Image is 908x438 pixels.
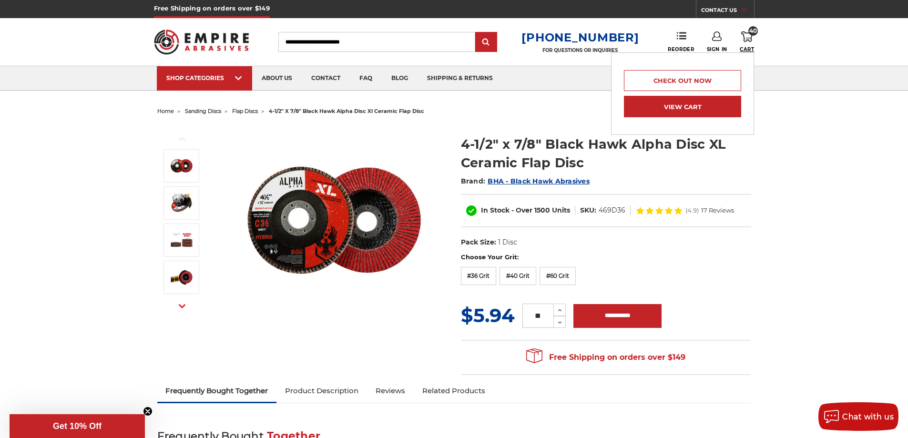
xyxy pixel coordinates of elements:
span: 40 [748,26,758,36]
dd: 469D36 [599,205,625,215]
input: Submit [477,33,496,52]
img: 4.5" BHA Alpha Disc [170,154,194,178]
span: Sign In [707,46,727,52]
img: Empire Abrasives [154,23,249,61]
img: Alpha disc angle grinder [170,191,194,215]
div: Get 10% OffClose teaser [10,414,145,438]
span: 1500 [534,206,550,214]
img: 4.5" BHA Alpha Disc [239,125,429,316]
span: $5.94 [461,304,515,327]
span: Get 10% Off [53,421,102,431]
a: Related Products [414,380,494,401]
a: shipping & returns [418,66,502,91]
img: 4-1/2" x 7/8" Black Hawk Alpha Disc XL Ceramic Flap Disc [170,228,194,252]
a: [PHONE_NUMBER] [521,31,639,44]
p: FOR QUESTIONS OR INQUIRIES [521,47,639,53]
a: sanding discs [185,108,221,114]
a: faq [350,66,382,91]
a: View Cart [624,96,741,117]
span: Chat with us [842,412,894,421]
a: contact [302,66,350,91]
div: SHOP CATEGORIES [166,74,243,81]
span: 4-1/2" x 7/8" black hawk alpha disc xl ceramic flap disc [269,108,424,114]
a: CONTACT US [701,5,754,18]
a: Reorder [668,31,694,52]
span: Free Shipping on orders over $149 [526,348,685,367]
button: Next [171,296,194,316]
a: about us [252,66,302,91]
a: 40 Cart [740,31,754,52]
span: 17 Reviews [701,207,734,214]
button: Close teaser [143,407,153,416]
h1: 4-1/2" x 7/8" Black Hawk Alpha Disc XL Ceramic Flap Disc [461,135,751,172]
span: In Stock [481,206,510,214]
a: flap discs [232,108,258,114]
dt: SKU: [580,205,596,215]
a: Reviews [367,380,414,401]
dd: 1 Disc [498,237,517,247]
a: Frequently Bought Together [157,380,277,401]
a: Product Description [276,380,367,401]
label: Choose Your Grit: [461,253,751,262]
a: home [157,108,174,114]
a: BHA - Black Hawk Abrasives [488,177,590,185]
span: - Over [511,206,532,214]
button: Previous [171,129,194,149]
img: ceramic flap disc angle grinder [170,265,194,289]
span: Brand: [461,177,486,185]
button: Chat with us [818,402,898,431]
span: Units [552,206,570,214]
span: (4.9) [685,207,699,214]
span: Cart [740,46,754,52]
dt: Pack Size: [461,237,496,247]
span: Reorder [668,46,694,52]
a: Check out now [624,70,741,91]
a: blog [382,66,418,91]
